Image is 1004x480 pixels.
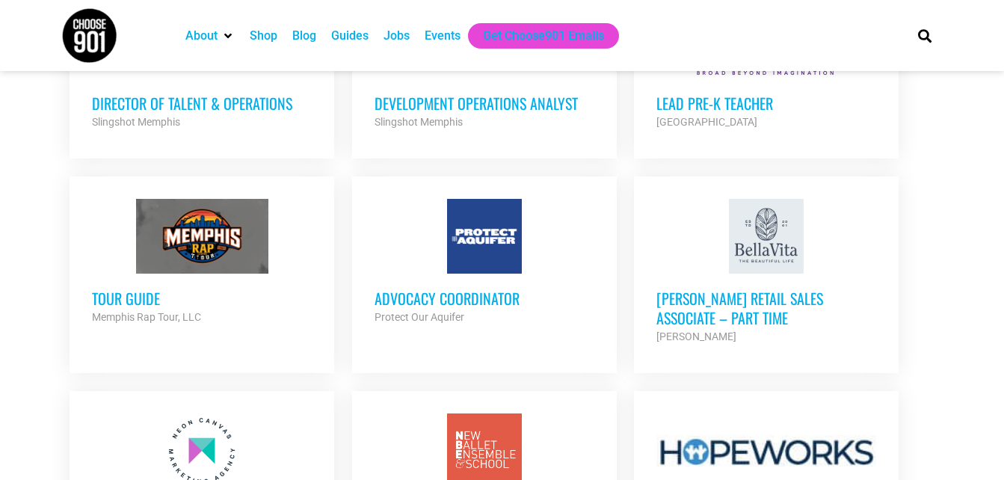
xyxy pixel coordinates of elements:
[250,27,277,45] a: Shop
[92,311,201,323] strong: Memphis Rap Tour, LLC
[70,176,334,348] a: Tour Guide Memphis Rap Tour, LLC
[375,311,464,323] strong: Protect Our Aquifer
[92,116,180,128] strong: Slingshot Memphis
[375,116,463,128] strong: Slingshot Memphis
[912,23,937,48] div: Search
[634,176,899,368] a: [PERSON_NAME] Retail Sales Associate – Part Time [PERSON_NAME]
[384,27,410,45] a: Jobs
[656,289,876,327] h3: [PERSON_NAME] Retail Sales Associate – Part Time
[656,116,757,128] strong: [GEOGRAPHIC_DATA]
[375,289,594,308] h3: Advocacy Coordinator
[656,330,736,342] strong: [PERSON_NAME]
[178,23,242,49] div: About
[375,93,594,113] h3: Development Operations Analyst
[352,176,617,348] a: Advocacy Coordinator Protect Our Aquifer
[178,23,893,49] nav: Main nav
[331,27,369,45] a: Guides
[483,27,604,45] a: Get Choose901 Emails
[292,27,316,45] a: Blog
[92,93,312,113] h3: Director of Talent & Operations
[425,27,461,45] a: Events
[92,289,312,308] h3: Tour Guide
[656,93,876,113] h3: Lead Pre-K Teacher
[185,27,218,45] a: About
